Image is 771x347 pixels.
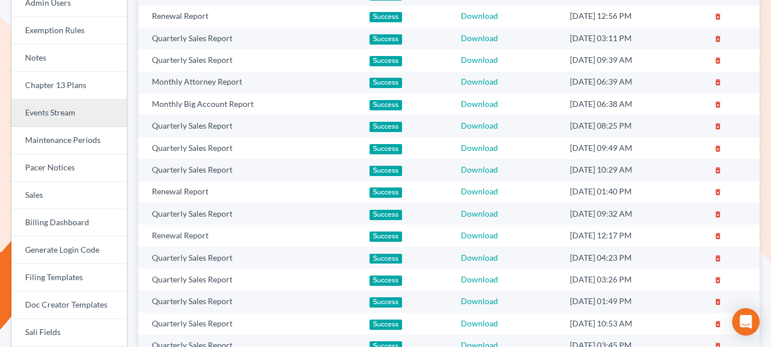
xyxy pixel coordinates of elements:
div: Success [370,297,403,308]
div: Success [370,188,403,198]
td: Quarterly Sales Report [138,247,360,269]
a: Sales [11,182,127,209]
a: Download [461,143,498,153]
td: [DATE] 10:29 AM [561,159,705,181]
td: [DATE] 06:39 AM [561,71,705,93]
a: Generate Login Code [11,237,127,264]
div: Success [370,144,403,154]
a: Download [461,99,498,109]
a: delete_forever [714,121,722,130]
a: delete_forever [714,230,722,240]
td: Quarterly Sales Report [138,137,360,159]
td: Quarterly Sales Report [138,115,360,137]
td: Renewal Report [138,181,360,203]
a: delete_forever [714,55,722,65]
a: delete_forever [714,274,722,284]
a: Download [461,253,498,262]
i: delete_forever [714,276,722,284]
div: Success [370,166,403,176]
td: Quarterly Sales Report [138,49,360,71]
a: Download [461,274,498,284]
div: Success [370,12,403,22]
a: Filing Templates [11,264,127,292]
div: Success [370,254,403,264]
i: delete_forever [714,57,722,65]
td: [DATE] 06:38 AM [561,93,705,115]
a: delete_forever [714,209,722,218]
td: [DATE] 09:39 AM [561,49,705,71]
a: Notes [11,45,127,72]
td: Quarterly Sales Report [138,269,360,290]
td: Quarterly Sales Report [138,203,360,225]
a: Events Stream [11,99,127,127]
td: [DATE] 08:25 PM [561,115,705,137]
a: Download [461,318,498,328]
a: delete_forever [714,253,722,262]
td: [DATE] 04:23 PM [561,247,705,269]
div: Success [370,100,403,110]
a: Download [461,296,498,306]
div: Open Intercom Messenger [732,308,760,336]
div: Success [370,34,403,45]
td: [DATE] 01:40 PM [561,181,705,203]
i: delete_forever [714,78,722,86]
i: delete_forever [714,166,722,174]
td: [DATE] 10:53 AM [561,313,705,334]
div: Success [370,276,403,286]
i: delete_forever [714,13,722,21]
div: Success [370,122,403,132]
div: Success [370,56,403,66]
td: [DATE] 03:11 PM [561,27,705,49]
td: [DATE] 09:49 AM [561,137,705,159]
a: Download [461,186,498,196]
a: Doc Creator Templates [11,292,127,319]
td: Quarterly Sales Report [138,159,360,181]
a: delete_forever [714,186,722,196]
a: Download [461,121,498,130]
a: delete_forever [714,33,722,43]
td: Renewal Report [138,6,360,27]
a: delete_forever [714,99,722,109]
a: Download [461,11,498,21]
i: delete_forever [714,188,722,196]
a: delete_forever [714,143,722,153]
td: Quarterly Sales Report [138,313,360,334]
a: Exemption Rules [11,17,127,45]
td: [DATE] 03:26 PM [561,269,705,290]
a: delete_forever [714,165,722,174]
a: Sali Fields [11,319,127,346]
div: Success [370,210,403,220]
a: Maintenance Periods [11,127,127,154]
a: Download [461,209,498,218]
a: delete_forever [714,77,722,86]
i: delete_forever [714,298,722,306]
a: Download [461,55,498,65]
div: Success [370,232,403,242]
i: delete_forever [714,210,722,218]
td: Monthly Big Account Report [138,93,360,115]
a: Download [461,230,498,240]
td: [DATE] 09:32 AM [561,203,705,225]
td: Renewal Report [138,225,360,246]
a: Chapter 13 Plans [11,72,127,99]
div: Success [370,320,403,330]
a: delete_forever [714,296,722,306]
i: delete_forever [714,320,722,328]
a: Billing Dashboard [11,209,127,237]
td: Quarterly Sales Report [138,291,360,313]
td: [DATE] 12:17 PM [561,225,705,246]
i: delete_forever [714,232,722,240]
div: Success [370,78,403,88]
i: delete_forever [714,145,722,153]
i: delete_forever [714,254,722,262]
td: Quarterly Sales Report [138,27,360,49]
i: delete_forever [714,35,722,43]
a: delete_forever [714,11,722,21]
a: Download [461,165,498,174]
a: Download [461,33,498,43]
i: delete_forever [714,122,722,130]
td: [DATE] 12:56 PM [561,6,705,27]
a: Download [461,77,498,86]
i: delete_forever [714,101,722,109]
a: delete_forever [714,318,722,328]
